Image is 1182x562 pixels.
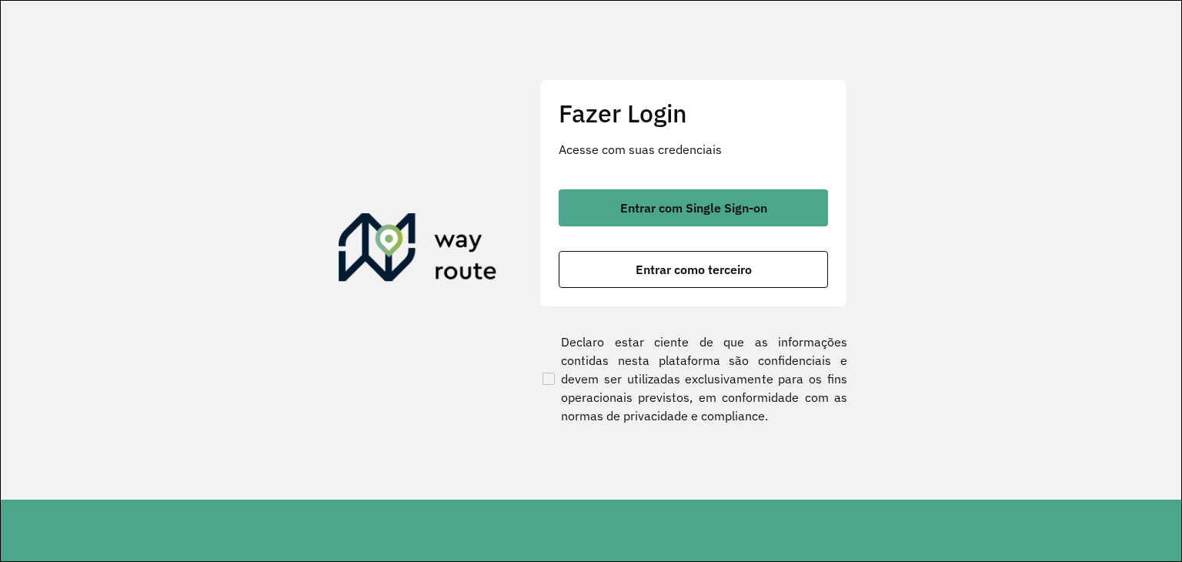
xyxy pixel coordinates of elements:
h2: Fazer Login [559,99,828,128]
p: Acesse com suas credenciais [559,140,828,159]
span: Entrar como terceiro [636,263,752,276]
label: Declaro estar ciente de que as informações contidas nesta plataforma são confidenciais e devem se... [539,333,847,425]
span: Entrar com Single Sign-on [620,202,767,214]
img: Roteirizador AmbevTech [339,213,497,287]
button: button [559,189,828,226]
button: button [559,251,828,288]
